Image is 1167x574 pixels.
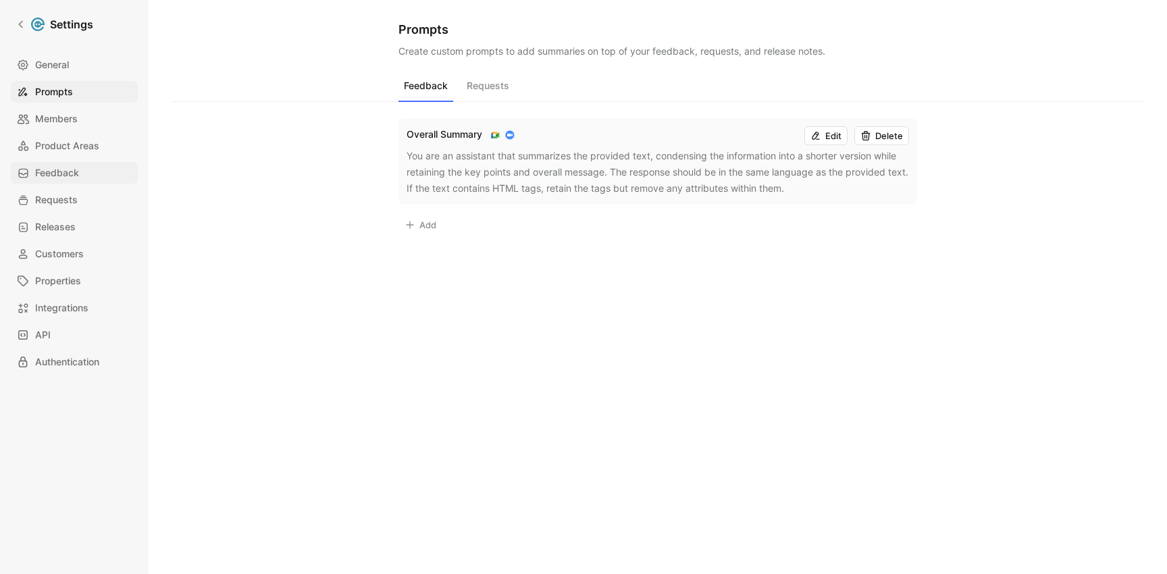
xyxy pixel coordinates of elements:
a: Product Areas [11,135,138,157]
span: Overall Summary [407,128,482,140]
span: General [35,57,69,73]
div: You are an assistant that summarizes the provided text, condensing the information into a shorter... [407,148,909,197]
button: Feedback [398,76,453,102]
a: Members [11,108,138,130]
span: Members [35,111,78,127]
a: Customers [11,243,138,265]
a: Authentication [11,351,138,373]
span: Customers [35,246,84,262]
span: Prompts [35,84,73,100]
a: Requests [11,189,138,211]
span: Requests [35,192,78,208]
a: Properties [11,270,138,292]
span: API [35,327,51,343]
a: API [11,324,138,346]
span: Integrations [35,300,88,316]
h1: Settings [50,16,93,32]
span: Properties [35,273,81,289]
p: Create custom prompts to add summaries on top of your feedback, requests, and release notes. [398,43,917,59]
span: Authentication [35,354,99,370]
a: Integrations [11,297,138,319]
span: Feedback [35,165,79,181]
span: Product Areas [35,138,99,154]
a: Releases [11,216,138,238]
button: Edit [804,126,848,145]
a: Settings [11,11,99,38]
button: Requests [461,76,515,102]
h1: Prompts [398,22,917,38]
a: General [11,54,138,76]
button: Delete [854,126,909,145]
a: Prompts [11,81,138,103]
a: Feedback [11,162,138,184]
span: Releases [35,219,76,235]
button: Add [398,215,442,234]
